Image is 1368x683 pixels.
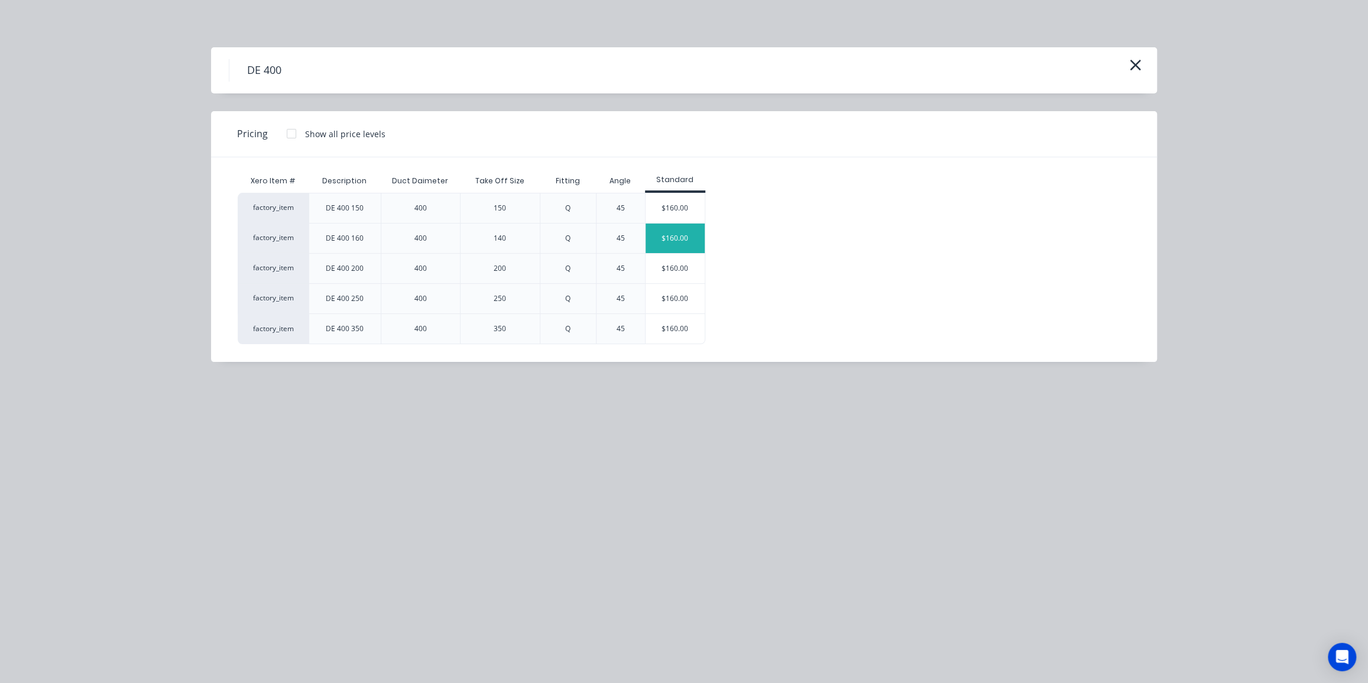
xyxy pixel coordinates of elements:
[326,323,364,334] div: DE 400 350
[646,254,705,283] div: $160.00
[494,323,506,334] div: 350
[565,323,570,334] div: Q
[238,223,309,253] div: factory_item
[238,313,309,344] div: factory_item
[546,166,589,196] div: Fitting
[646,284,705,313] div: $160.00
[494,203,506,213] div: 150
[494,263,506,274] div: 200
[466,166,534,196] div: Take Off Size
[414,323,427,334] div: 400
[326,203,364,213] div: DE 400 150
[326,293,364,304] div: DE 400 250
[645,174,705,185] div: Standard
[238,193,309,223] div: factory_item
[238,283,309,313] div: factory_item
[414,263,427,274] div: 400
[313,166,376,196] div: Description
[238,253,309,283] div: factory_item
[382,166,458,196] div: Duct Daimeter
[326,263,364,274] div: DE 400 200
[617,233,625,244] div: 45
[414,233,427,244] div: 400
[565,233,570,244] div: Q
[414,293,427,304] div: 400
[646,314,705,344] div: $160.00
[600,166,640,196] div: Angle
[238,169,309,193] div: Xero Item #
[494,233,506,244] div: 140
[617,293,625,304] div: 45
[565,263,570,274] div: Q
[617,203,625,213] div: 45
[1328,643,1356,671] div: Open Intercom Messenger
[646,224,705,253] div: $160.00
[617,323,625,334] div: 45
[565,293,570,304] div: Q
[494,293,506,304] div: 250
[414,203,427,213] div: 400
[229,59,299,82] h4: DE 400
[617,263,625,274] div: 45
[646,193,705,223] div: $160.00
[565,203,570,213] div: Q
[237,127,268,141] span: Pricing
[326,233,364,244] div: DE 400 160
[305,128,385,140] div: Show all price levels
